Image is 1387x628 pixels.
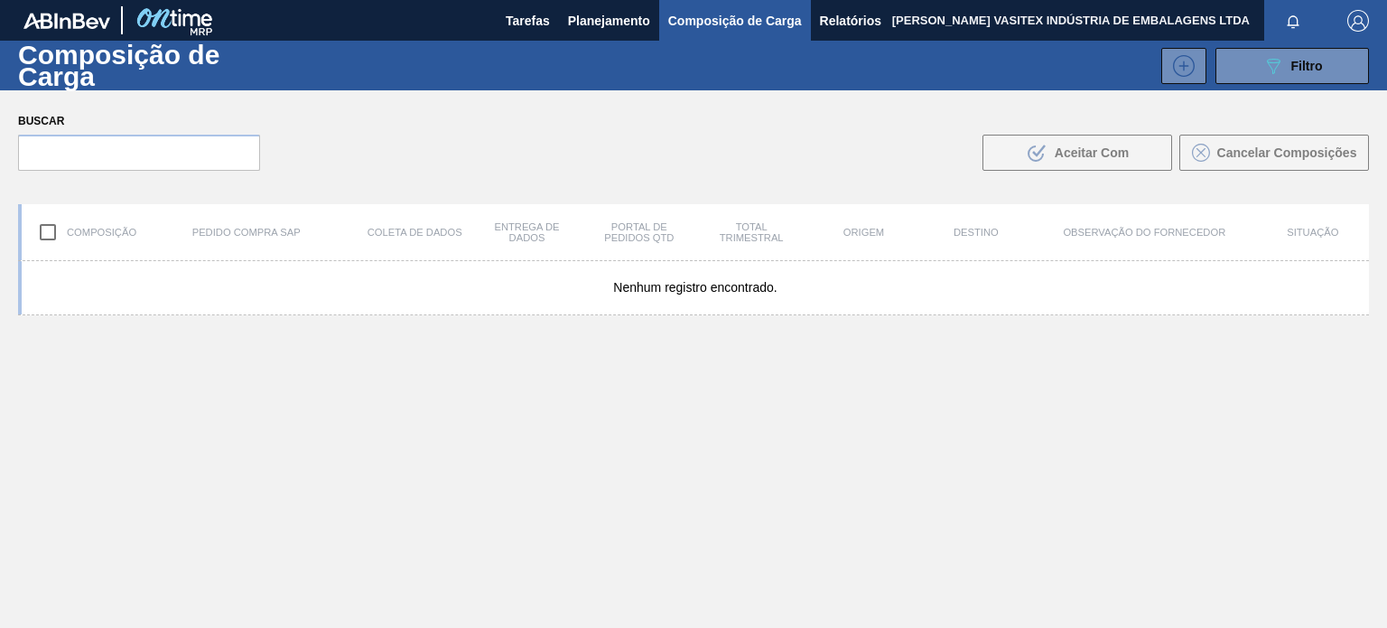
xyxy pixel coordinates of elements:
font: Nenhum registro encontrado. [613,280,777,295]
font: Total trimestral [720,221,784,243]
button: Notificações [1264,8,1322,33]
font: Composição de Carga [18,40,219,90]
button: Filtro [1215,48,1369,84]
font: Cancelar Composições [1217,145,1357,160]
img: Sair [1347,10,1369,32]
font: Coleta de dados [368,227,462,238]
button: Cancelar Composições [1179,135,1369,171]
button: Aceitar Com [982,135,1172,171]
font: Origem [843,227,884,238]
font: Situação [1287,227,1338,238]
font: Pedido Compra SAP [192,227,301,238]
div: Nova Composição [1152,48,1206,84]
img: TNhmsLtSVTkK8tSr43FrP2fwEKptu5GPRR3wAAAABJRU5ErkJggg== [23,13,110,29]
font: Buscar [18,115,64,127]
font: Portal de Pedidos Qtd [604,221,674,243]
font: Composição de Carga [668,14,802,28]
font: Aceitar Com [1055,145,1129,160]
font: Entrega de dados [494,221,559,243]
font: Relatórios [820,14,881,28]
font: Filtro [1291,59,1323,73]
font: Planejamento [568,14,650,28]
font: Composição [67,227,136,238]
font: Destino [954,227,999,238]
font: [PERSON_NAME] VASITEX INDÚSTRIA DE EMBALAGENS LTDA [892,14,1250,27]
font: Observação do Fornecedor [1063,227,1225,238]
font: Tarefas [506,14,550,28]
